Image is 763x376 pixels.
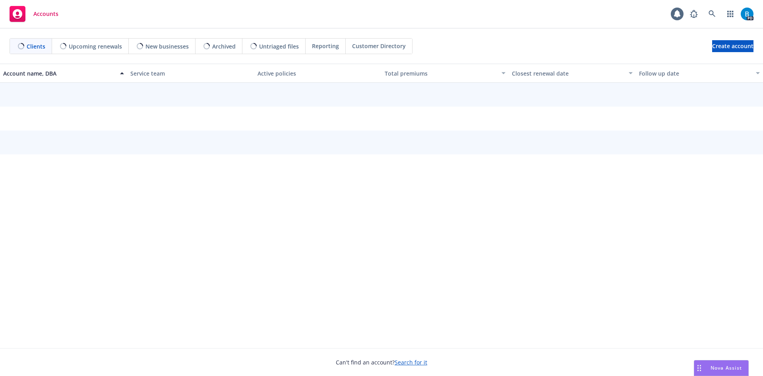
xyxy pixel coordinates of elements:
span: New businesses [145,42,189,51]
button: Active policies [254,64,381,83]
span: Nova Assist [711,364,742,371]
img: photo [741,8,753,20]
a: Search [704,6,720,22]
a: Report a Bug [686,6,702,22]
span: Accounts [33,11,58,17]
div: Follow up date [639,69,751,78]
span: Can't find an account? [336,358,427,366]
button: Closest renewal date [509,64,636,83]
div: Active policies [258,69,378,78]
div: Drag to move [694,360,704,376]
span: Customer Directory [352,42,406,50]
div: Total premiums [385,69,497,78]
div: Closest renewal date [512,69,624,78]
button: Nova Assist [694,360,749,376]
div: Service team [130,69,251,78]
a: Accounts [6,3,62,25]
span: Clients [27,42,45,51]
a: Create account [712,40,753,52]
span: Reporting [312,42,339,50]
div: Account name, DBA [3,69,115,78]
a: Search for it [395,358,427,366]
span: Create account [712,39,753,54]
span: Archived [212,42,236,51]
span: Untriaged files [259,42,299,51]
a: Switch app [722,6,738,22]
span: Upcoming renewals [69,42,122,51]
button: Total premiums [381,64,509,83]
button: Service team [127,64,254,83]
button: Follow up date [636,64,763,83]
